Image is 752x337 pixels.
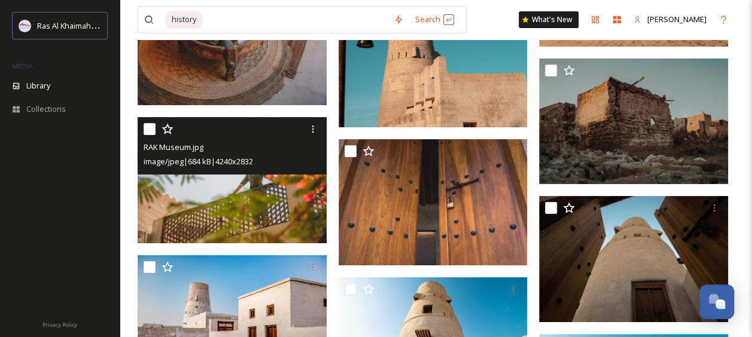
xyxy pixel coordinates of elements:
span: image/jpeg | 684 kB | 4240 x 2832 [144,156,253,167]
img: Logo_RAKTDA_RGB-01.png [19,20,31,32]
span: history [166,11,202,28]
img: Al Jazeera Al Hamra .jpg [539,58,728,184]
img: Jazeerah Al Hamra.jpg [339,139,528,265]
div: Search [409,8,460,31]
button: Open Chat [699,284,734,319]
span: Privacy Policy [42,321,77,329]
span: Ras Al Khaimah Tourism Development Authority [37,20,206,31]
img: RAK Museum.jpg [138,117,327,243]
img: Jazeerah Al Hamra.jpg [539,196,728,322]
a: [PERSON_NAME] [628,8,713,31]
span: Collections [26,103,66,115]
a: Privacy Policy [42,317,77,331]
span: [PERSON_NAME] [647,14,707,24]
a: What's New [519,11,579,28]
span: MEDIA [12,62,33,71]
span: RAK Museum.jpg [144,142,203,152]
span: Library [26,80,50,91]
